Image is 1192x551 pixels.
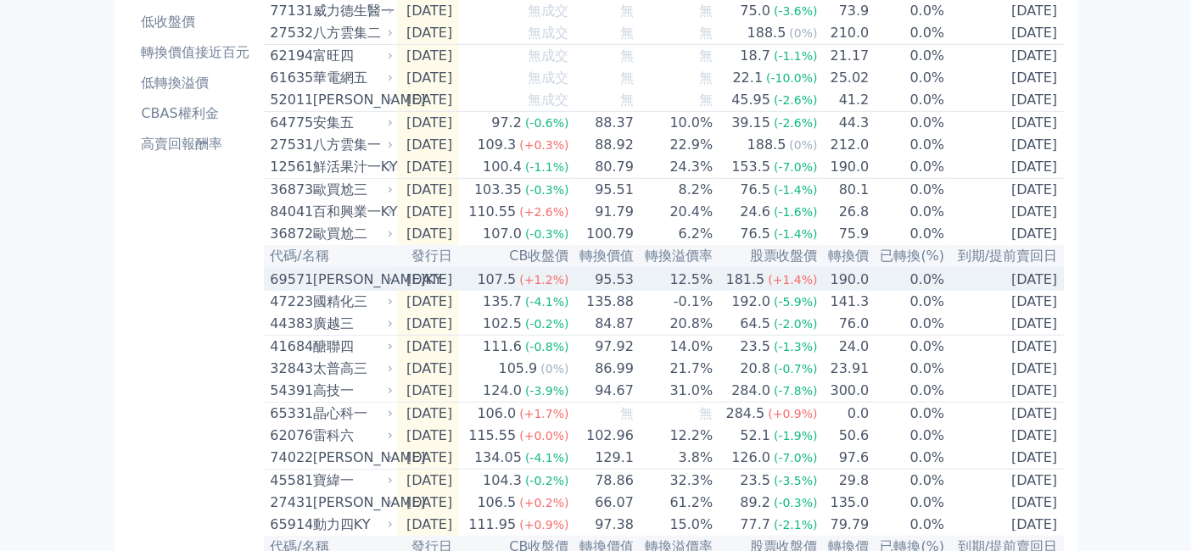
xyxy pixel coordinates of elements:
a: CBAS權利金 [135,100,257,127]
td: [DATE] [946,358,1065,380]
div: 64.5 [737,314,775,334]
div: 20.8 [737,359,775,379]
td: [DATE] [397,67,460,89]
div: 18.7 [737,46,775,66]
div: 23.5 [737,470,775,491]
td: [DATE] [397,112,460,135]
td: [DATE] [946,179,1065,202]
div: 36872 [271,224,309,244]
td: 212.0 [819,134,870,156]
td: [DATE] [397,447,460,470]
div: 52011 [271,90,309,110]
span: (+0.9%) [519,518,568,532]
div: 153.5 [729,157,775,177]
div: 188.5 [744,135,790,155]
span: (-0.3%) [525,227,569,241]
div: 52.1 [737,426,775,446]
td: 80.79 [570,156,635,179]
td: 0.0% [870,268,946,291]
div: 104.3 [479,470,525,491]
span: 無 [700,25,714,41]
div: 27531 [271,135,309,155]
div: 100.4 [479,157,525,177]
th: 已轉換(%) [870,245,946,268]
span: 無成交 [529,70,569,86]
div: 124.0 [479,381,525,401]
div: [PERSON_NAME]KY [313,270,390,290]
td: [DATE] [397,425,460,447]
td: [DATE] [946,425,1065,447]
td: 22.9% [635,134,714,156]
div: 八方雲集二 [313,23,390,43]
div: 雷科六 [313,426,390,446]
td: 31.0% [635,380,714,403]
div: 69571 [271,270,309,290]
td: 3.8% [635,447,714,470]
td: 0.0% [870,492,946,514]
td: 12.5% [635,268,714,291]
div: 寶緯一 [313,470,390,491]
div: 111.95 [465,515,519,535]
td: [DATE] [946,492,1065,514]
td: 79.79 [819,514,870,536]
span: 無成交 [529,25,569,41]
span: 無 [620,25,634,41]
td: 95.53 [570,268,635,291]
td: 20.8% [635,313,714,336]
div: 動力四KY [313,515,390,535]
td: 25.02 [819,67,870,89]
div: 23.5 [737,337,775,357]
span: (-7.8%) [774,384,818,398]
td: 84.87 [570,313,635,336]
td: [DATE] [946,156,1065,179]
td: 0.0% [870,447,946,470]
td: [DATE] [946,380,1065,403]
div: 鮮活果汁一KY [313,157,390,177]
div: 89.2 [737,493,775,513]
span: (-10.0%) [766,71,817,85]
span: (0%) [790,26,818,40]
td: 61.2% [635,492,714,514]
td: 210.0 [819,22,870,45]
span: (-2.6%) [774,116,818,130]
div: 135.7 [479,292,525,312]
td: [DATE] [397,470,460,493]
td: [DATE] [397,514,460,536]
span: (-1.4%) [774,227,818,241]
td: 88.92 [570,134,635,156]
div: 醣聯四 [313,337,390,357]
td: 20.4% [635,201,714,223]
td: 129.1 [570,447,635,470]
td: [DATE] [397,403,460,426]
div: 110.55 [465,202,519,222]
td: [DATE] [946,89,1065,112]
div: 77.7 [737,515,775,535]
td: 24.0 [819,336,870,359]
span: (+0.0%) [519,429,568,442]
td: [DATE] [946,514,1065,536]
td: 0.0% [870,313,946,336]
div: 47223 [271,292,309,312]
td: 29.8 [819,470,870,493]
div: 八方雲集一 [313,135,390,155]
span: (0%) [541,362,569,376]
div: 126.0 [729,448,775,468]
span: (-1.4%) [774,183,818,197]
div: 36873 [271,180,309,200]
div: 105.9 [495,359,541,379]
span: (+1.7%) [519,407,568,420]
td: 91.79 [570,201,635,223]
li: 高賣回報酬率 [135,134,257,154]
div: 41684 [271,337,309,357]
span: (+0.2%) [519,496,568,509]
td: 12.2% [635,425,714,447]
td: 66.07 [570,492,635,514]
div: 27431 [271,493,309,513]
td: 0.0% [870,201,946,223]
span: (-7.0%) [774,451,818,465]
td: 32.3% [635,470,714,493]
td: 50.6 [819,425,870,447]
span: 無 [700,3,714,19]
td: 102.96 [570,425,635,447]
td: 8.2% [635,179,714,202]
